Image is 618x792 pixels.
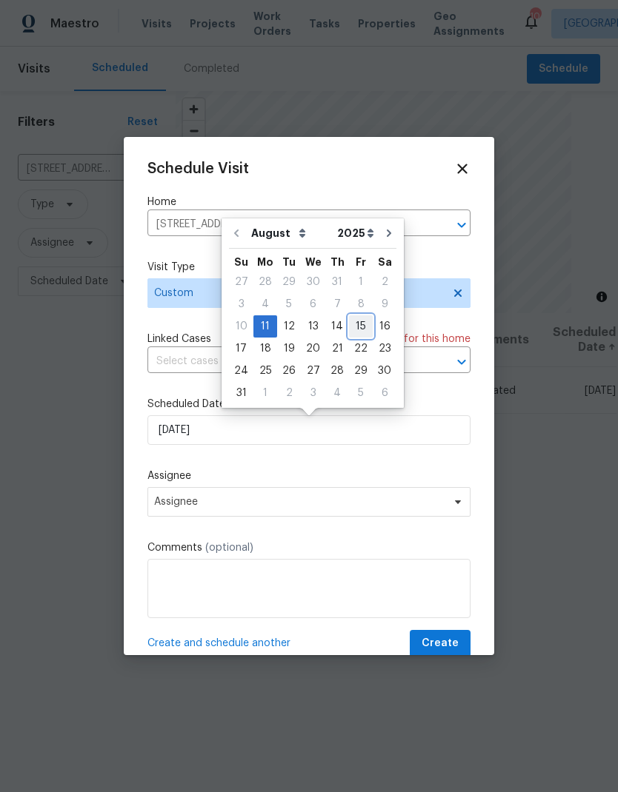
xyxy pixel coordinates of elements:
div: 5 [349,383,373,403]
div: Tue Aug 12 2025 [277,315,301,338]
div: Fri Aug 22 2025 [349,338,373,360]
div: 30 [373,360,396,381]
input: Enter in an address [147,213,429,236]
div: 31 [229,383,253,403]
span: Create [422,634,459,653]
div: 10 [229,316,253,337]
div: Fri Aug 29 2025 [349,360,373,382]
button: Open [451,352,472,372]
div: Sat Aug 02 2025 [373,271,396,293]
div: 1 [349,272,373,292]
label: Home [147,195,471,209]
button: Go to previous month [225,218,247,248]
div: 25 [253,360,277,381]
div: Sat Sep 06 2025 [373,382,396,404]
div: 6 [373,383,396,403]
div: 28 [325,360,349,381]
span: Custom [154,286,442,301]
div: Wed Aug 06 2025 [301,293,325,315]
div: 31 [325,272,349,292]
span: Create and schedule another [147,636,290,651]
div: 23 [373,338,396,359]
div: Thu Aug 14 2025 [325,315,349,338]
div: 14 [325,316,349,337]
abbr: Tuesday [282,257,296,267]
div: 28 [253,272,277,292]
div: Fri Aug 08 2025 [349,293,373,315]
div: Wed Sep 03 2025 [301,382,325,404]
div: Sat Aug 30 2025 [373,360,396,382]
div: 8 [349,294,373,315]
abbr: Thursday [330,257,345,267]
div: Tue Aug 19 2025 [277,338,301,360]
div: 5 [277,294,301,315]
input: Select cases [147,350,429,373]
abbr: Saturday [378,257,392,267]
span: Assignee [154,496,445,508]
div: 24 [229,360,253,381]
label: Assignee [147,469,471,483]
div: Tue Sep 02 2025 [277,382,301,404]
div: 29 [277,272,301,292]
div: 17 [229,338,253,359]
div: Tue Aug 26 2025 [277,360,301,382]
div: Wed Jul 30 2025 [301,271,325,293]
div: Sun Aug 24 2025 [229,360,253,382]
button: Go to next month [378,218,400,248]
div: 11 [253,316,277,337]
button: Open [451,215,472,235]
div: Wed Aug 20 2025 [301,338,325,360]
abbr: Wednesday [305,257,322,267]
div: 26 [277,360,301,381]
div: Mon Aug 04 2025 [253,293,277,315]
div: 27 [301,360,325,381]
div: Thu Jul 31 2025 [325,271,349,293]
div: 12 [277,316,301,337]
div: 2 [373,272,396,292]
div: 27 [229,272,253,292]
div: Thu Aug 07 2025 [325,293,349,315]
div: Fri Aug 01 2025 [349,271,373,293]
div: 3 [229,294,253,315]
div: 13 [301,316,325,337]
div: 30 [301,272,325,292]
label: Scheduled Date [147,397,471,412]
div: Wed Aug 13 2025 [301,315,325,338]
div: 2 [277,383,301,403]
div: 15 [349,316,373,337]
div: 9 [373,294,396,315]
abbr: Monday [257,257,273,267]
div: Thu Sep 04 2025 [325,382,349,404]
div: 16 [373,316,396,337]
div: 21 [325,338,349,359]
abbr: Friday [356,257,366,267]
div: Tue Jul 29 2025 [277,271,301,293]
div: Sat Aug 23 2025 [373,338,396,360]
div: 20 [301,338,325,359]
div: Thu Aug 21 2025 [325,338,349,360]
select: Month [247,222,333,244]
div: Thu Aug 28 2025 [325,360,349,382]
span: Schedule Visit [147,161,249,176]
div: 19 [277,338,301,359]
select: Year [333,222,378,244]
div: Wed Aug 27 2025 [301,360,325,382]
div: Mon Aug 11 2025 [253,315,277,338]
div: Fri Sep 05 2025 [349,382,373,404]
div: Mon Jul 28 2025 [253,271,277,293]
div: 3 [301,383,325,403]
div: Tue Aug 05 2025 [277,293,301,315]
div: Sat Aug 09 2025 [373,293,396,315]
button: Create [410,630,471,657]
div: Sun Aug 03 2025 [229,293,253,315]
div: 18 [253,338,277,359]
div: Mon Aug 25 2025 [253,360,277,382]
abbr: Sunday [234,257,248,267]
span: Close [454,161,471,177]
div: 29 [349,360,373,381]
div: 4 [253,294,277,315]
input: M/D/YYYY [147,415,471,445]
div: Sun Aug 17 2025 [229,338,253,360]
div: Mon Sep 01 2025 [253,382,277,404]
div: 6 [301,294,325,315]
